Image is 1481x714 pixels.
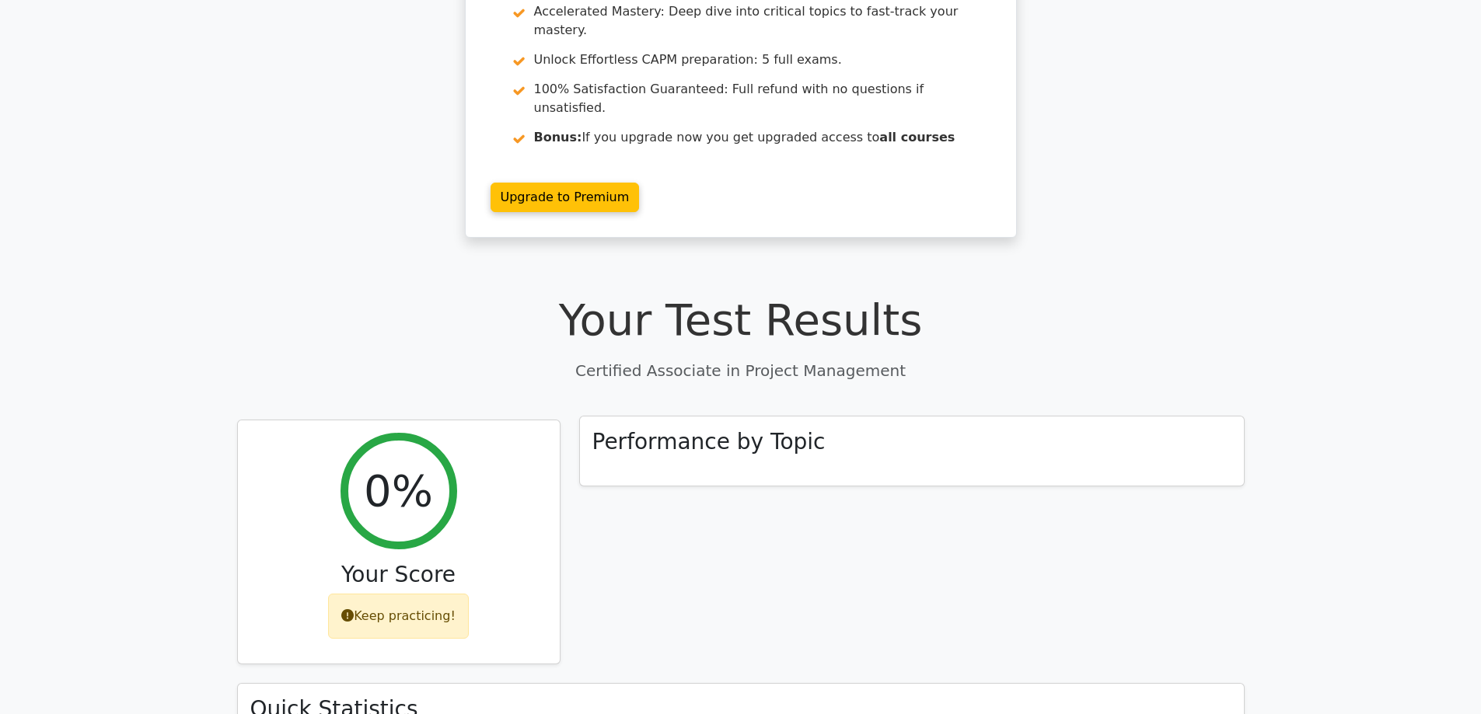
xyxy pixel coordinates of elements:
h2: 0% [364,465,433,517]
div: Keep practicing! [328,594,469,639]
h3: Your Score [250,562,547,588]
h1: Your Test Results [237,294,1245,346]
a: Upgrade to Premium [491,183,640,212]
p: Certified Associate in Project Management [237,359,1245,382]
h3: Performance by Topic [592,429,826,455]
